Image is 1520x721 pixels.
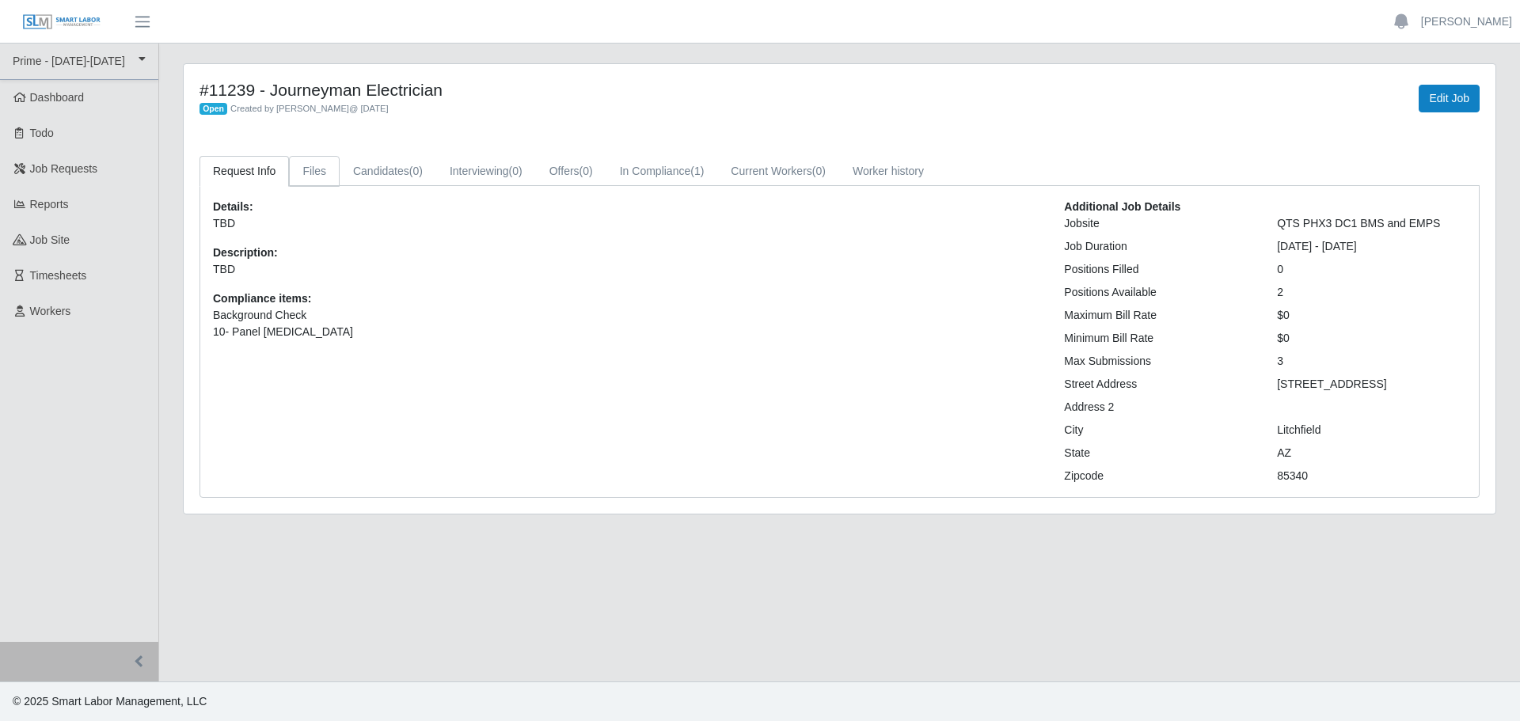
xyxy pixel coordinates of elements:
[30,91,85,104] span: Dashboard
[606,156,718,187] a: In Compliance
[30,233,70,246] span: job site
[839,156,937,187] a: Worker history
[1265,376,1478,393] div: [STREET_ADDRESS]
[1052,353,1265,370] div: Max Submissions
[1265,238,1478,255] div: [DATE] - [DATE]
[1265,422,1478,438] div: Litchfield
[22,13,101,31] img: SLM Logo
[1265,330,1478,347] div: $0
[717,156,839,187] a: Current Workers
[1052,284,1265,301] div: Positions Available
[340,156,436,187] a: Candidates
[436,156,536,187] a: Interviewing
[213,307,1040,324] li: Background Check
[213,215,1040,232] p: TBD
[1265,445,1478,461] div: AZ
[213,261,1040,278] p: TBD
[1265,284,1478,301] div: 2
[1052,330,1265,347] div: Minimum Bill Rate
[213,246,278,259] b: Description:
[1421,13,1512,30] a: [PERSON_NAME]
[1052,261,1265,278] div: Positions Filled
[812,165,826,177] span: (0)
[13,695,207,708] span: © 2025 Smart Labor Management, LLC
[1052,422,1265,438] div: City
[30,198,69,211] span: Reports
[289,156,340,187] a: Files
[1052,468,1265,484] div: Zipcode
[690,165,704,177] span: (1)
[213,292,311,305] b: Compliance items:
[1052,238,1265,255] div: Job Duration
[1419,85,1480,112] a: Edit Job
[1052,376,1265,393] div: Street Address
[1052,399,1265,416] div: Address 2
[1064,200,1180,213] b: Additional Job Details
[1265,215,1478,232] div: QTS PHX3 DC1 BMS and EMPS
[579,165,593,177] span: (0)
[1265,353,1478,370] div: 3
[30,305,71,317] span: Workers
[230,104,389,113] span: Created by [PERSON_NAME] @ [DATE]
[213,200,253,213] b: Details:
[30,162,98,175] span: Job Requests
[1265,307,1478,324] div: $0
[1052,215,1265,232] div: Jobsite
[536,156,606,187] a: Offers
[30,269,87,282] span: Timesheets
[199,80,937,100] h4: #11239 - Journeyman Electrician
[30,127,54,139] span: Todo
[409,165,423,177] span: (0)
[1265,468,1478,484] div: 85340
[1265,261,1478,278] div: 0
[509,165,522,177] span: (0)
[213,324,1040,340] li: 10- Panel [MEDICAL_DATA]
[1052,307,1265,324] div: Maximum Bill Rate
[199,156,289,187] a: Request Info
[199,103,227,116] span: Open
[1052,445,1265,461] div: State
